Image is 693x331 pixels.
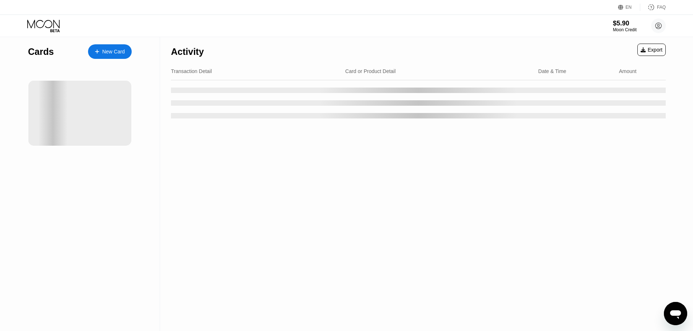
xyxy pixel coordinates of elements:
[613,20,637,32] div: $5.90Moon Credit
[102,49,125,55] div: New Card
[657,5,666,10] div: FAQ
[664,302,687,325] iframe: Button to launch messaging window
[626,5,632,10] div: EN
[538,68,566,74] div: Date & Time
[619,68,636,74] div: Amount
[171,47,204,57] div: Activity
[641,47,662,53] div: Export
[28,47,54,57] div: Cards
[171,68,212,74] div: Transaction Detail
[613,20,637,27] div: $5.90
[618,4,640,11] div: EN
[88,44,132,59] div: New Card
[637,44,666,56] div: Export
[640,4,666,11] div: FAQ
[345,68,396,74] div: Card or Product Detail
[613,27,637,32] div: Moon Credit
